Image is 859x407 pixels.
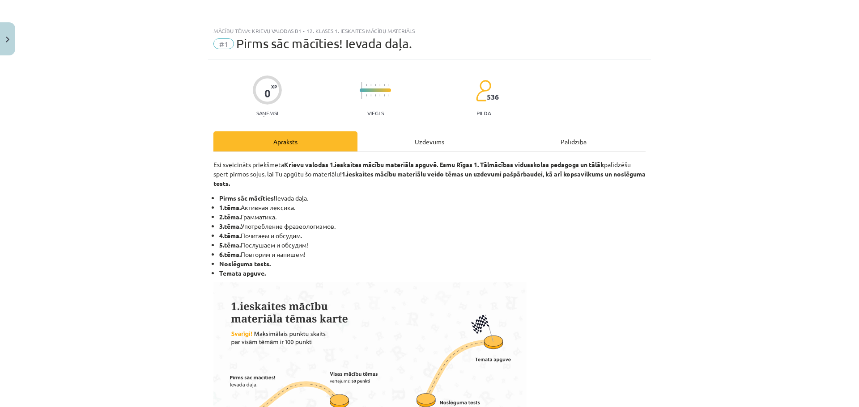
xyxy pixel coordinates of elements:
li: Послушаем и обсудим! [219,240,646,250]
div: Mācību tēma: Krievu valodas b1 - 12. klases 1. ieskaites mācību materiāls [213,28,646,34]
strong: 1.ieskaites mācību materiālu veido tēmas un uzdevumi pašpārbaudei, kā arī kopsavilkums un noslēgu... [213,170,646,187]
img: icon-short-line-57e1e144782c952c97e751825c79c345078a6d821885a25fce030b3d8c18986b.svg [375,94,376,97]
img: icon-long-line-d9ea69661e0d244f92f715978eff75569469978d946b2353a9bb055b3ed8787d.svg [361,82,362,99]
span: XP [271,84,277,89]
div: Palīdzība [502,131,646,151]
li: Ievada daļa. [219,193,646,203]
img: icon-short-line-57e1e144782c952c97e751825c79c345078a6d821885a25fce030b3d8c18986b.svg [370,84,371,86]
li: Повторим и напишем! [219,250,646,259]
img: icon-short-line-57e1e144782c952c97e751825c79c345078a6d821885a25fce030b3d8c18986b.svg [379,84,380,86]
b: 5.tēma. [219,241,241,249]
b: 4.tēma. [219,231,241,239]
b: Temata apguve. [219,269,266,277]
p: pilda [476,110,491,116]
span: Pirms sāc mācīties! Ievada daļa. [236,36,412,51]
p: Esi sveicināts priekšmeta palīdzēšu spert pirmos soļus, lai Tu apgūtu šo materiālu! [213,160,646,188]
img: icon-short-line-57e1e144782c952c97e751825c79c345078a6d821885a25fce030b3d8c18986b.svg [375,84,376,86]
img: icon-short-line-57e1e144782c952c97e751825c79c345078a6d821885a25fce030b3d8c18986b.svg [388,84,389,86]
img: icon-short-line-57e1e144782c952c97e751825c79c345078a6d821885a25fce030b3d8c18986b.svg [366,84,367,86]
b: 1.tēma. [219,203,241,211]
div: Apraksts [213,131,357,151]
b: 6.tēma. [219,250,241,258]
li: Активная лексика. [219,203,646,212]
img: icon-short-line-57e1e144782c952c97e751825c79c345078a6d821885a25fce030b3d8c18986b.svg [388,94,389,97]
strong: Krievu valodas 1.ieskaites mācību materiāla apguvē. Esmu Rīgas 1. Tālmācības vidusskolas pedagogs... [284,160,604,168]
img: icon-short-line-57e1e144782c952c97e751825c79c345078a6d821885a25fce030b3d8c18986b.svg [384,94,385,97]
img: icon-short-line-57e1e144782c952c97e751825c79c345078a6d821885a25fce030b3d8c18986b.svg [379,94,380,97]
img: icon-short-line-57e1e144782c952c97e751825c79c345078a6d821885a25fce030b3d8c18986b.svg [370,94,371,97]
p: Saņemsi [253,110,282,116]
b: 3.tēma. [219,222,241,230]
img: icon-short-line-57e1e144782c952c97e751825c79c345078a6d821885a25fce030b3d8c18986b.svg [366,94,367,97]
b: 2.tēma. [219,213,241,221]
li: Употребление фразеологизмов. [219,222,646,231]
li: Почитаем и обсудим. [219,231,646,240]
b: Noslēguma tests. [219,260,271,268]
img: icon-short-line-57e1e144782c952c97e751825c79c345078a6d821885a25fce030b3d8c18986b.svg [384,84,385,86]
p: Viegls [367,110,384,116]
div: 0 [264,87,271,100]
b: Pirms sāc mācīties! [219,194,276,202]
li: Грамматика. [219,212,646,222]
span: #1 [213,38,234,49]
img: students-c634bb4e5e11cddfef0936a35e636f08e4e9abd3cc4e673bd6f9a4125e45ecb1.svg [476,80,491,102]
div: Uzdevums [357,131,502,151]
img: icon-close-lesson-0947bae3869378f0d4975bcd49f059093ad1ed9edebbc8119c70593378902aed.svg [6,37,9,42]
span: 536 [487,93,499,101]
